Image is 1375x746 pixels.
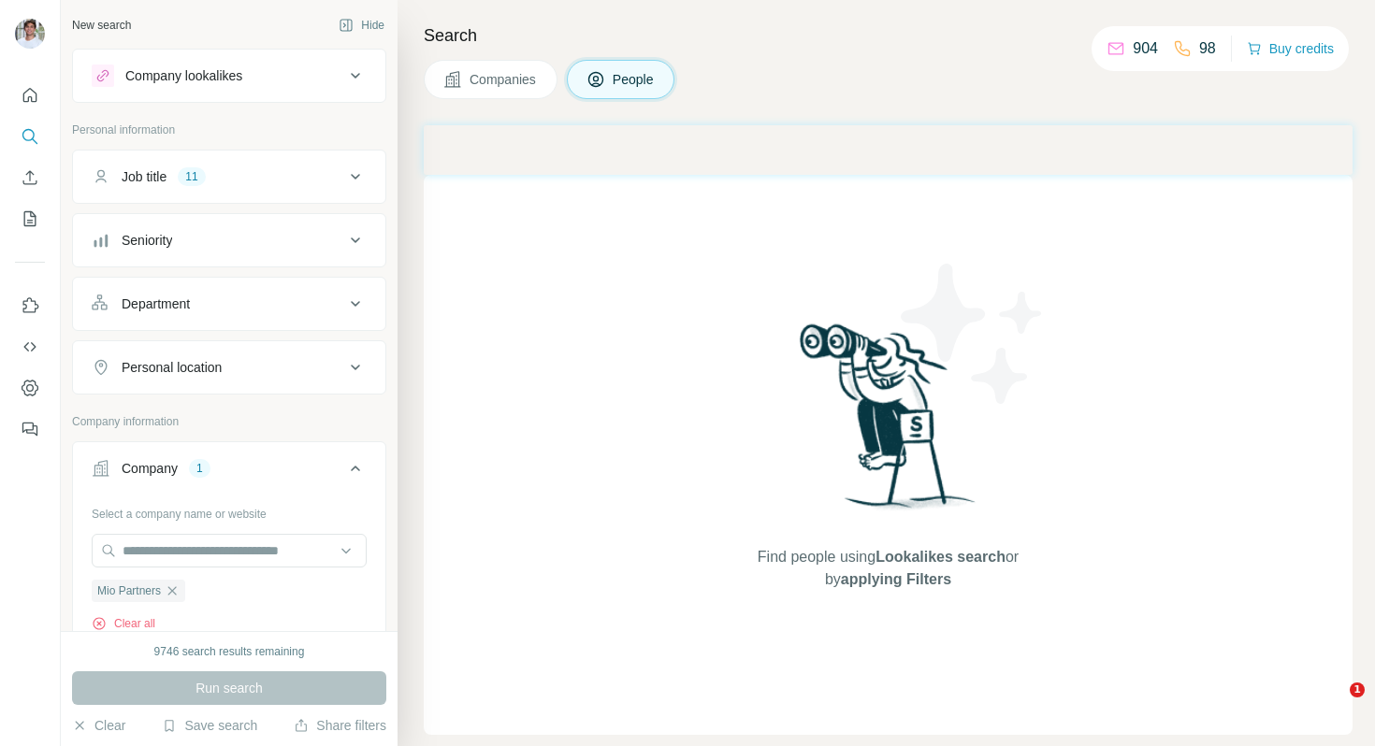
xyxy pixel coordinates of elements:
div: Seniority [122,231,172,250]
button: Personal location [73,345,385,390]
div: Department [122,294,190,313]
button: Hide [326,11,398,39]
div: Company lookalikes [125,66,242,85]
button: Dashboard [15,371,45,405]
button: Search [15,120,45,153]
p: Company information [72,413,386,430]
span: Companies [470,70,538,89]
button: Department [73,281,385,326]
button: Company1 [73,446,385,498]
button: Use Surfe API [15,330,45,364]
p: Personal information [72,122,386,138]
button: Clear [72,716,125,735]
div: 11 [178,168,205,185]
button: My lists [15,202,45,236]
p: 98 [1199,37,1216,60]
div: Job title [122,167,166,186]
img: Surfe Illustration - Stars [889,250,1057,418]
button: Clear all [92,615,155,632]
span: 1 [1350,682,1365,697]
span: Lookalikes search [876,549,1006,565]
button: Use Surfe on LinkedIn [15,289,45,323]
div: Personal location [122,358,222,377]
span: applying Filters [841,571,951,587]
img: Surfe Illustration - Woman searching with binoculars [791,319,986,527]
div: Select a company name or website [92,498,367,523]
div: 9746 search results remaining [154,643,305,660]
button: Job title11 [73,154,385,199]
button: Feedback [15,412,45,446]
iframe: Banner [424,125,1353,175]
h4: Search [424,22,1353,49]
img: Avatar [15,19,45,49]
button: Save search [162,716,257,735]
button: Share filters [294,716,386,735]
div: 1 [189,460,210,477]
span: Mio Partners [97,582,161,599]
div: New search [72,17,131,34]
iframe: Intercom live chat [1311,682,1356,727]
p: 904 [1133,37,1158,60]
button: Enrich CSV [15,161,45,194]
div: Company [122,459,178,478]
button: Buy credits [1247,36,1334,62]
button: Company lookalikes [73,53,385,98]
span: People [613,70,656,89]
span: Find people using or by [738,546,1037,591]
button: Seniority [73,218,385,263]
button: Quick start [15,79,45,112]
